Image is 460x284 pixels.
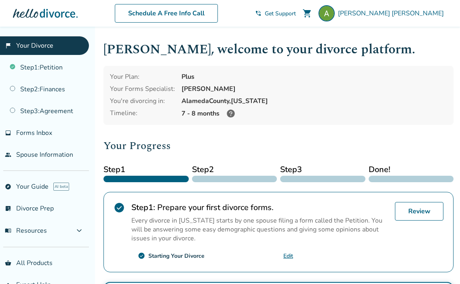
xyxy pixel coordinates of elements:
[5,227,11,234] span: menu_book
[255,10,262,17] span: phone_in_talk
[5,42,11,49] span: flag_2
[16,128,52,137] span: Forms Inbox
[138,252,145,259] span: check_circle
[395,202,443,221] a: Review
[110,72,175,81] div: Your Plan:
[5,226,47,235] span: Resources
[369,164,454,176] span: Done!
[265,10,296,17] span: Get Support
[280,164,365,176] span: Step 3
[53,183,69,191] span: AI beta
[110,84,175,93] div: Your Forms Specialist:
[103,138,454,154] h2: Your Progress
[181,97,447,105] div: Alameda County, [US_STATE]
[110,97,175,105] div: You're divorcing in:
[181,109,447,118] div: 7 - 8 months
[114,202,125,213] span: check_circle
[131,202,155,213] strong: Step 1 :
[181,84,447,93] div: [PERSON_NAME]
[74,226,84,236] span: expand_more
[131,202,388,213] h2: Prepare your first divorce forms.
[283,252,293,260] a: Edit
[103,164,189,176] span: Step 1
[192,164,277,176] span: Step 2
[5,260,11,266] span: shopping_basket
[115,4,218,23] a: Schedule A Free Info Call
[110,109,175,118] div: Timeline:
[131,216,388,243] p: Every divorce in [US_STATE] starts by one spouse filing a form called the Petition. You will be a...
[5,151,11,158] span: people
[255,10,296,17] a: phone_in_talkGet Support
[420,245,460,284] iframe: Chat Widget
[103,40,454,59] h1: [PERSON_NAME] , welcome to your divorce platform.
[148,252,205,260] div: Starting Your Divorce
[181,72,447,81] div: Plus
[5,205,11,212] span: list_alt_check
[319,5,335,21] img: Allison Bruley
[5,183,11,190] span: explore
[338,9,447,18] span: [PERSON_NAME] [PERSON_NAME]
[5,130,11,136] span: inbox
[302,8,312,18] span: shopping_cart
